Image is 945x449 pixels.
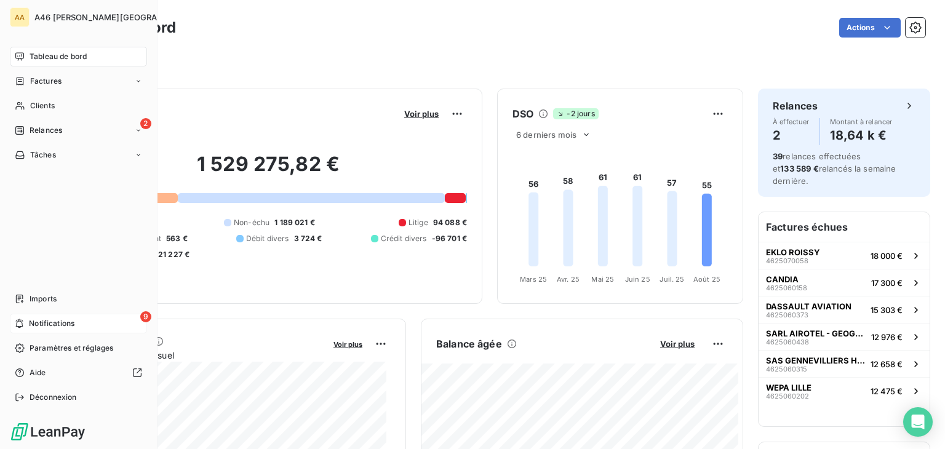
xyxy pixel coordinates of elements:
a: 2Relances [10,121,147,140]
span: 12 976 € [871,332,903,342]
tspan: Août 25 [693,275,720,284]
span: Imports [30,293,57,304]
span: 17 300 € [871,278,903,288]
div: Open Intercom Messenger [903,407,933,437]
h6: Balance âgée [436,336,502,351]
h6: Factures échues [759,212,930,242]
span: -96 701 € [432,233,467,244]
h4: 2 [773,125,810,145]
span: 15 303 € [871,305,903,315]
span: Relances [30,125,62,136]
tspan: Juin 25 [625,275,650,284]
span: -2 jours [553,108,598,119]
tspan: Mars 25 [520,275,547,284]
span: Débit divers [246,233,289,244]
span: Tâches [30,149,56,161]
span: 18 000 € [871,251,903,261]
button: SAS GENNEVILLIERS HOSPITALITY462506031512 658 € [759,350,930,377]
tspan: Juil. 25 [660,275,684,284]
span: Chiffre d'affaires mensuel [70,349,325,362]
div: AA [10,7,30,27]
a: Clients [10,96,147,116]
span: À effectuer [773,118,810,125]
span: A46 [PERSON_NAME][GEOGRAPHIC_DATA] [34,12,204,22]
button: WEPA LILLE462506020212 475 € [759,377,930,404]
span: Litige [409,217,428,228]
span: 94 088 € [433,217,467,228]
span: Crédit divers [381,233,427,244]
button: EKLO ROISSY462507005818 000 € [759,242,930,269]
span: 4625060438 [766,338,809,346]
button: Voir plus [401,108,442,119]
span: 4625060158 [766,284,807,292]
h6: DSO [512,106,533,121]
span: 133 589 € [780,164,818,173]
a: Tâches [10,145,147,165]
span: Voir plus [333,340,362,349]
span: Clients [30,100,55,111]
span: Voir plus [404,109,439,119]
span: Factures [30,76,62,87]
span: Non-échu [234,217,269,228]
a: Aide [10,363,147,383]
span: SAS GENNEVILLIERS HOSPITALITY [766,356,866,365]
span: DASSAULT AVIATION [766,301,851,311]
span: Voir plus [660,339,695,349]
span: EKLO ROISSY [766,247,820,257]
span: 4625060373 [766,311,808,319]
span: 9 [140,311,151,322]
button: DASSAULT AVIATION462506037315 303 € [759,296,930,323]
span: 39 [773,151,783,161]
h4: 18,64 k € [830,125,893,145]
span: 1 189 021 € [274,217,315,228]
span: 12 658 € [871,359,903,369]
span: Tableau de bord [30,51,87,62]
h6: Relances [773,98,818,113]
tspan: Avr. 25 [557,275,580,284]
span: WEPA LILLE [766,383,811,392]
span: Notifications [29,318,74,329]
a: Paramètres et réglages [10,338,147,358]
a: Imports [10,289,147,309]
img: Logo LeanPay [10,422,86,442]
span: 4625060315 [766,365,807,373]
span: -21 227 € [154,249,189,260]
h2: 1 529 275,82 € [70,152,467,189]
span: Montant à relancer [830,118,893,125]
span: 563 € [166,233,188,244]
span: Aide [30,367,46,378]
button: Voir plus [330,338,366,349]
span: CANDIA [766,274,799,284]
button: CANDIA462506015817 300 € [759,269,930,296]
span: Paramètres et réglages [30,343,113,354]
span: SARL AIROTEL - GEOGRAPHOTEL [766,328,866,338]
span: 12 475 € [871,386,903,396]
span: relances effectuées et relancés la semaine dernière. [773,151,896,186]
button: Voir plus [656,338,698,349]
button: SARL AIROTEL - GEOGRAPHOTEL462506043812 976 € [759,323,930,350]
span: 2 [140,118,151,129]
a: Factures [10,71,147,91]
tspan: Mai 25 [591,275,614,284]
button: Actions [839,18,901,38]
span: 3 724 € [294,233,322,244]
span: 4625060202 [766,392,809,400]
span: Déconnexion [30,392,77,403]
a: Tableau de bord [10,47,147,66]
span: 4625070058 [766,257,808,264]
span: 6 derniers mois [516,130,576,140]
